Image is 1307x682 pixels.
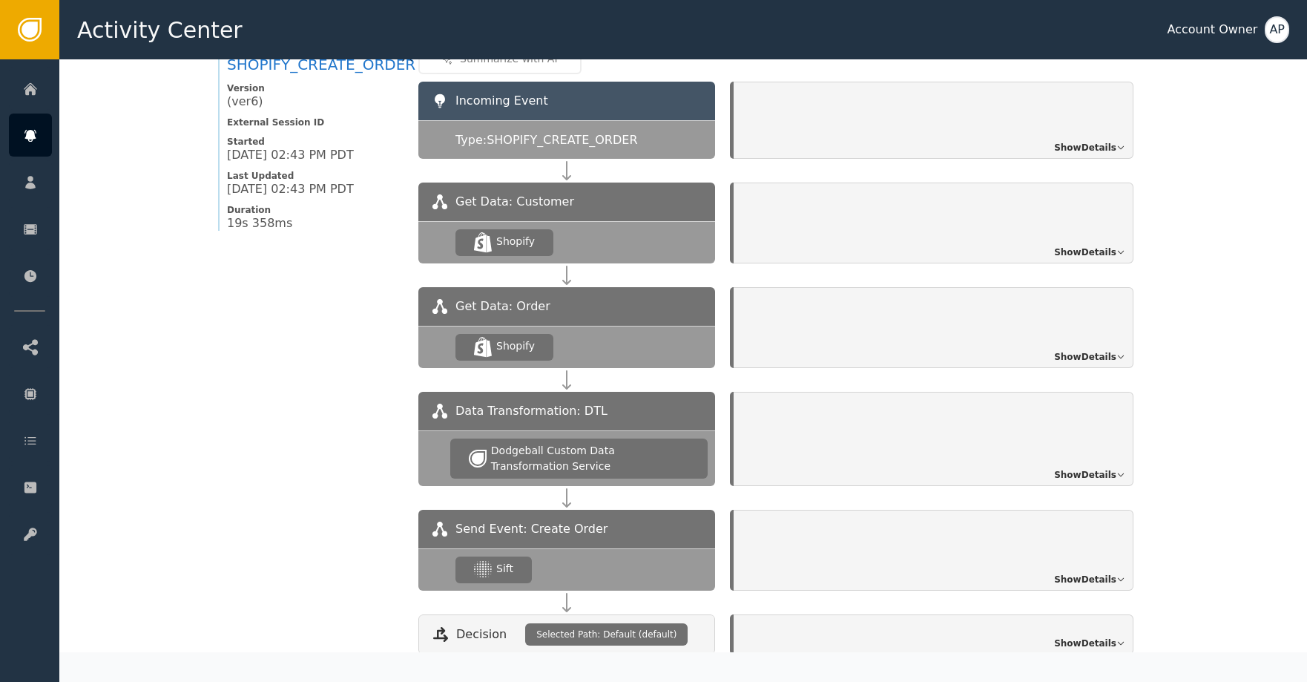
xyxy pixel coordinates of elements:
[1054,350,1116,364] span: Show Details
[455,520,608,538] span: Send Event: Create Order
[227,94,263,109] span: (ver 6 )
[227,82,404,94] span: Version
[227,204,404,216] span: Duration
[455,131,638,149] span: Type: SHOPIFY_CREATE_ORDER
[77,13,243,47] span: Activity Center
[227,117,404,128] span: External Session ID
[227,182,354,197] span: [DATE] 02:43 PM PDT
[455,298,550,315] span: Get Data: Order
[1054,573,1116,586] span: Show Details
[455,402,608,420] span: Data Transformation: DTL
[227,216,292,231] span: 19s 358ms
[496,338,535,354] div: Shopify
[455,193,574,211] span: Get Data: Customer
[1054,637,1116,650] span: Show Details
[1265,16,1289,43] button: AP
[227,170,404,182] span: Last Updated
[496,561,513,577] div: Sift
[1167,21,1257,39] div: Account Owner
[491,443,689,474] div: Dodgeball Custom Data Transformation Service
[1054,141,1116,154] span: Show Details
[1054,468,1116,482] span: Show Details
[536,628,676,641] span: Selected Path: Default (default)
[455,94,548,108] span: Incoming Event
[456,626,507,643] span: Decision
[227,136,404,148] span: Started
[227,56,415,73] span: SHOPIFY_CREATE_ORDER
[227,56,404,75] a: SHOPIFY_CREATE_ORDER
[496,234,535,249] div: Shopify
[227,148,354,163] span: [DATE] 02:43 PM PDT
[1054,246,1116,259] span: Show Details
